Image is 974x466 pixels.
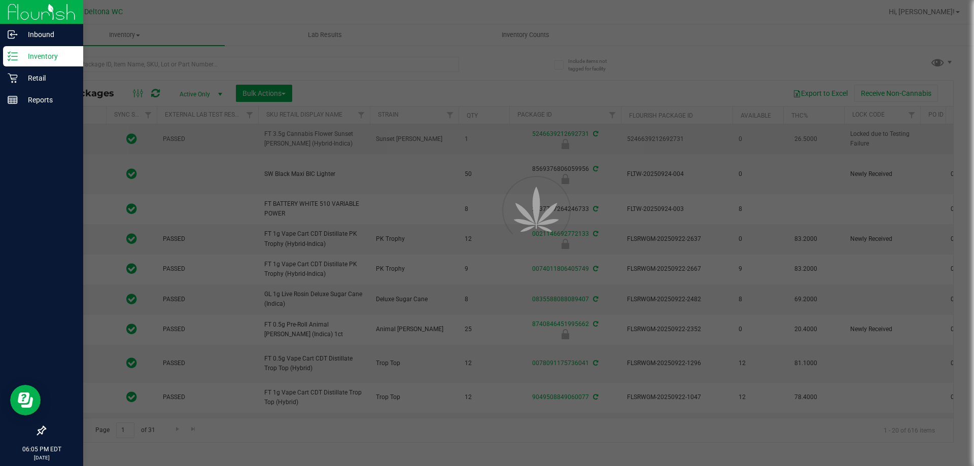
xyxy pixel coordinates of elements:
p: Retail [18,72,79,84]
inline-svg: Reports [8,95,18,105]
p: Inbound [18,28,79,41]
p: 06:05 PM EDT [5,445,79,454]
inline-svg: Retail [8,73,18,83]
p: [DATE] [5,454,79,461]
inline-svg: Inbound [8,29,18,40]
p: Reports [18,94,79,106]
inline-svg: Inventory [8,51,18,61]
iframe: Resource center [10,385,41,415]
p: Inventory [18,50,79,62]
